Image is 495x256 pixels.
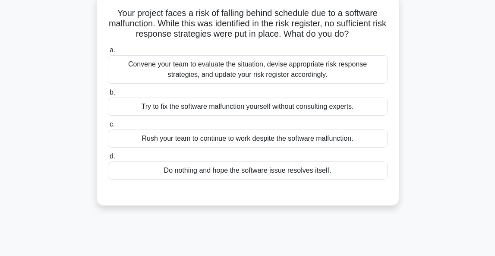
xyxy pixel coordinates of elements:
span: b. [110,88,115,96]
div: Rush your team to continue to work despite the software malfunction. [108,130,388,148]
div: Convene your team to evaluate the situation, devise appropriate risk response strategies, and upd... [108,55,388,84]
h5: Your project faces a risk of falling behind schedule due to a software malfunction. While this wa... [107,8,388,40]
div: Try to fix the software malfunction yourself without consulting experts. [108,98,388,116]
div: Do nothing and hope the software issue resolves itself. [108,161,388,180]
span: d. [110,152,115,160]
span: a. [110,46,115,54]
span: c. [110,120,115,128]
